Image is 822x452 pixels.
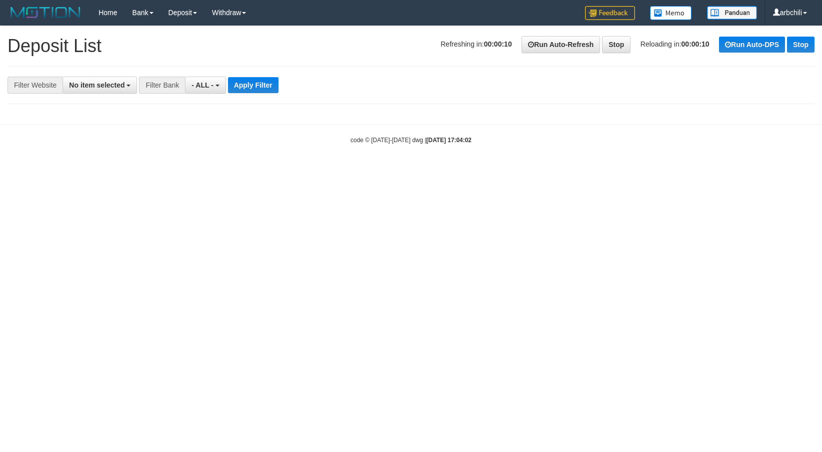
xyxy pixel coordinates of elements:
a: Stop [787,37,814,53]
img: Button%20Memo.svg [650,6,692,20]
strong: 00:00:10 [484,40,512,48]
small: code © [DATE]-[DATE] dwg | [350,137,471,144]
strong: 00:00:10 [681,40,709,48]
span: Reloading in: [640,40,709,48]
div: Filter Website [7,77,62,94]
button: No item selected [62,77,137,94]
h1: Deposit List [7,36,814,56]
a: Run Auto-Refresh [521,36,600,53]
a: Run Auto-DPS [719,37,785,53]
span: Refreshing in: [440,40,511,48]
span: - ALL - [191,81,213,89]
img: MOTION_logo.png [7,5,83,20]
div: Filter Bank [139,77,185,94]
span: No item selected [69,81,124,89]
img: Feedback.jpg [585,6,635,20]
button: Apply Filter [228,77,278,93]
a: Stop [602,36,630,53]
button: - ALL - [185,77,225,94]
img: panduan.png [707,6,757,20]
strong: [DATE] 17:04:02 [426,137,471,144]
